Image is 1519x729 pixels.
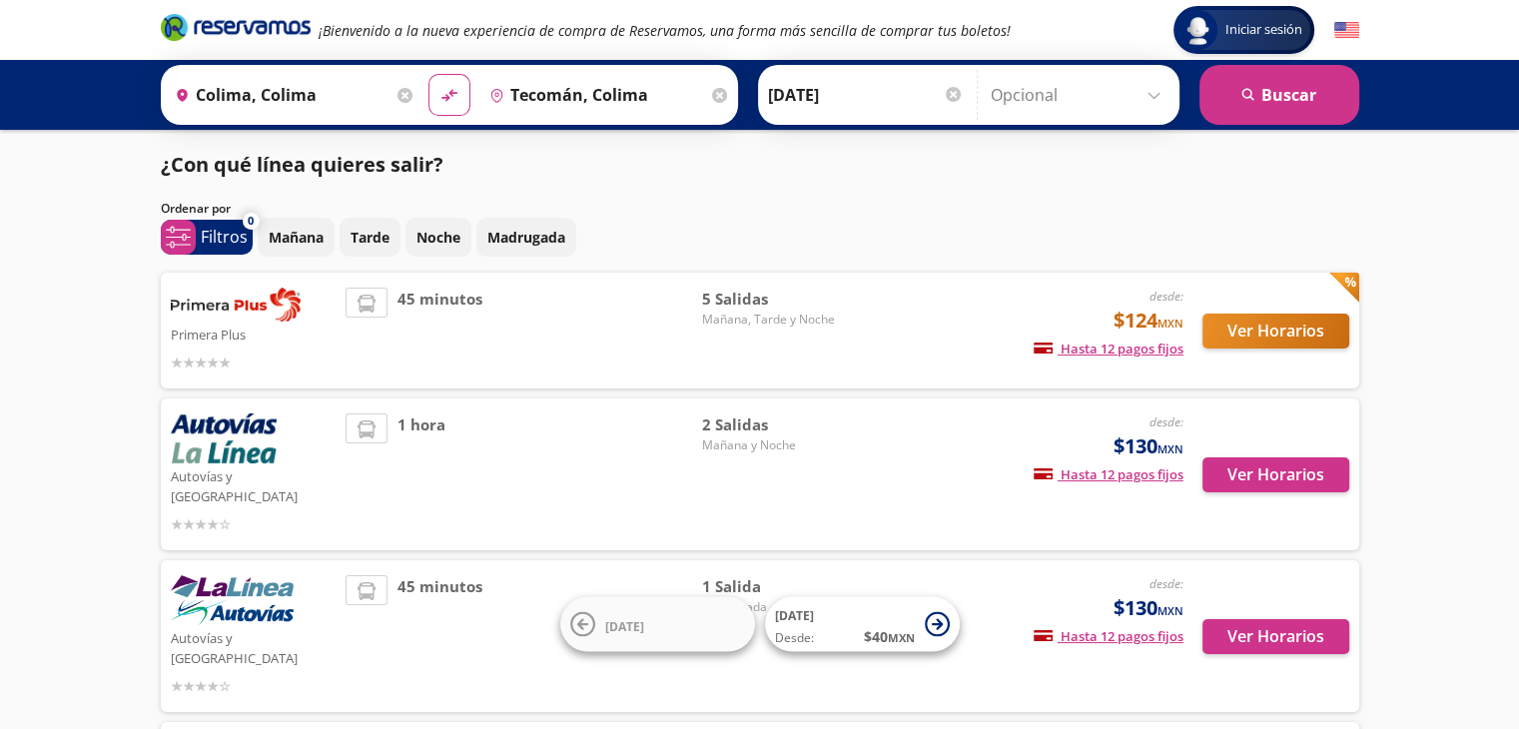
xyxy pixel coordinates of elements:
[1149,288,1183,305] em: desde:
[161,12,311,42] i: Brand Logo
[1114,593,1183,623] span: $130
[161,150,443,180] p: ¿Con qué línea quieres salir?
[1217,20,1310,40] span: Iniciar sesión
[171,463,337,506] p: Autovías y [GEOGRAPHIC_DATA]
[775,629,814,647] span: Desde:
[167,70,392,120] input: Buscar Origen
[1114,431,1183,461] span: $130
[161,220,253,255] button: 0Filtros
[171,322,337,346] p: Primera Plus
[775,607,814,624] span: [DATE]
[1202,619,1349,654] button: Ver Horarios
[1034,340,1183,358] span: Hasta 12 pagos fijos
[1157,316,1183,331] small: MXN
[702,311,842,329] span: Mañana, Tarde y Noche
[269,227,324,248] p: Mañana
[487,227,565,248] p: Madrugada
[888,630,915,645] small: MXN
[1157,603,1183,618] small: MXN
[1199,65,1359,125] button: Buscar
[560,597,755,652] button: [DATE]
[248,213,254,230] span: 0
[397,575,482,697] span: 45 minutos
[340,218,400,257] button: Tarde
[319,21,1011,40] em: ¡Bienvenido a la nueva experiencia de compra de Reservamos, una forma más sencilla de comprar tus...
[476,218,576,257] button: Madrugada
[1149,413,1183,430] em: desde:
[1034,465,1183,483] span: Hasta 12 pagos fijos
[702,413,842,436] span: 2 Salidas
[171,288,301,322] img: Primera Plus
[1034,627,1183,645] span: Hasta 12 pagos fijos
[397,288,482,373] span: 45 minutos
[1202,314,1349,349] button: Ver Horarios
[702,575,842,598] span: 1 Salida
[161,200,231,218] p: Ordenar por
[258,218,335,257] button: Mañana
[405,218,471,257] button: Noche
[397,413,445,535] span: 1 hora
[481,70,707,120] input: Buscar Destino
[991,70,1169,120] input: Opcional
[1157,441,1183,456] small: MXN
[605,617,644,634] span: [DATE]
[1334,18,1359,43] button: English
[161,12,311,48] a: Brand Logo
[1114,306,1183,336] span: $124
[171,575,294,625] img: Autovías y La Línea
[171,413,277,463] img: Autovías y La Línea
[171,625,337,668] p: Autovías y [GEOGRAPHIC_DATA]
[416,227,460,248] p: Noche
[1202,457,1349,492] button: Ver Horarios
[201,225,248,249] p: Filtros
[768,70,964,120] input: Elegir Fecha
[702,436,842,454] span: Mañana y Noche
[1149,575,1183,592] em: desde:
[351,227,389,248] p: Tarde
[864,626,915,647] span: $ 40
[765,597,960,652] button: [DATE]Desde:$40MXN
[702,288,842,311] span: 5 Salidas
